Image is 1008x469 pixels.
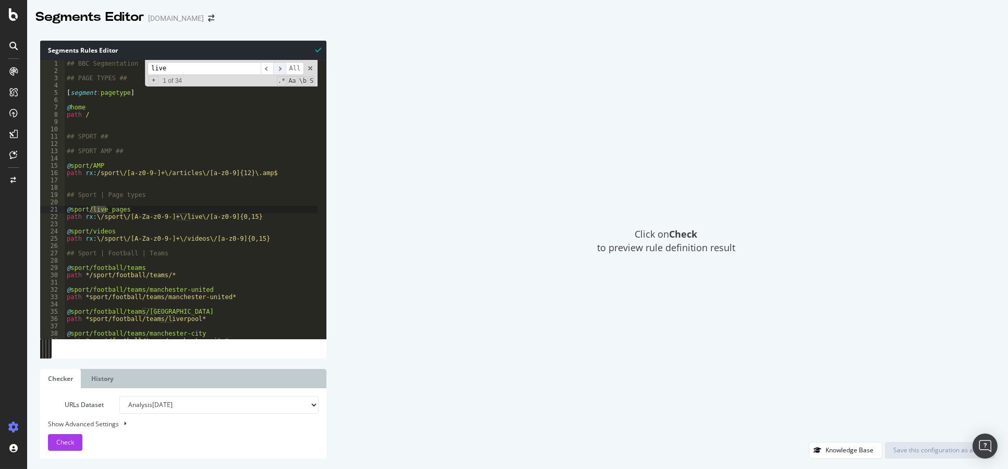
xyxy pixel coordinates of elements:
div: 22 [40,213,65,220]
strong: Check [669,228,697,240]
span: Alt-Enter [286,62,305,75]
span: CaseSensitive Search [287,76,297,85]
div: 33 [40,293,65,301]
div: 14 [40,155,65,162]
span: RegExp Search [277,76,286,85]
div: Show Advanced Settings [40,419,311,429]
div: 18 [40,184,65,191]
span: Click on to preview rule definition result [597,228,735,254]
div: 24 [40,228,65,235]
div: 37 [40,323,65,330]
div: [DOMAIN_NAME] [148,13,204,23]
div: 29 [40,264,65,271]
div: arrow-right-arrow-left [208,15,214,22]
div: 3 [40,75,65,82]
div: 10 [40,126,65,133]
button: Save this configuration as active [885,442,995,459]
div: 1 [40,60,65,67]
div: 21 [40,206,65,213]
div: Knowledge Base [825,446,873,454]
div: 7 [40,104,65,111]
div: 19 [40,191,65,199]
span: ​ [261,62,273,75]
div: 11 [40,133,65,140]
div: Open Intercom Messenger [973,434,998,459]
div: 28 [40,257,65,264]
div: 20 [40,199,65,206]
div: 9 [40,118,65,126]
button: Knowledge Base [809,442,882,459]
div: 17 [40,177,65,184]
a: History [83,369,122,388]
div: 31 [40,279,65,286]
span: Search In Selection [309,76,314,85]
span: ​ [273,62,286,75]
div: 36 [40,315,65,323]
div: 8 [40,111,65,118]
a: Knowledge Base [809,446,882,454]
div: 30 [40,271,65,279]
button: Check [48,434,82,451]
span: Syntax is valid [315,45,321,55]
span: Toggle Replace mode [149,76,159,84]
span: Check [56,438,74,447]
div: 26 [40,242,65,250]
div: 16 [40,169,65,177]
div: 4 [40,82,65,89]
a: Checker [40,369,81,388]
div: 23 [40,220,65,228]
div: Save this configuration as active [893,446,987,454]
div: 38 [40,330,65,337]
span: 1 of 34 [159,77,186,84]
div: 5 [40,89,65,96]
div: 34 [40,301,65,308]
div: 13 [40,147,65,155]
div: 6 [40,96,65,104]
div: 25 [40,235,65,242]
div: 12 [40,140,65,147]
label: URLs Dataset [40,396,112,414]
div: Segments Editor [35,8,144,26]
div: 27 [40,250,65,257]
div: 39 [40,337,65,344]
div: 35 [40,308,65,315]
div: Segments Rules Editor [40,41,326,60]
div: 2 [40,67,65,75]
div: 15 [40,162,65,169]
input: Search for [148,62,261,75]
div: 32 [40,286,65,293]
span: Whole Word Search [298,76,308,85]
